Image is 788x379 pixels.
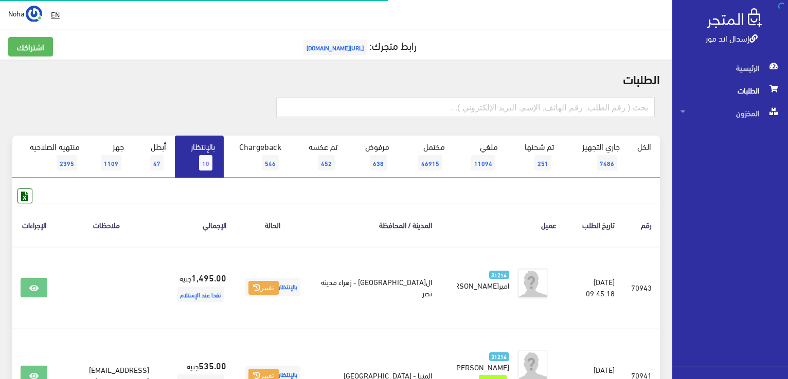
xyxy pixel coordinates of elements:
span: 452 [318,155,335,170]
strong: 535.00 [199,358,226,372]
span: الرئيسية [680,56,780,79]
span: 7486 [597,155,617,170]
a: منتهية الصلاحية2395 [12,136,88,178]
a: Chargeback546 [224,136,291,178]
span: 2395 [57,155,77,170]
a: المخزون [672,102,788,124]
span: [URL][DOMAIN_NAME] [303,40,367,55]
img: . [707,8,762,28]
th: اﻹجمالي [157,203,235,246]
td: [DATE] 09:45:18 [565,247,623,329]
span: [PERSON_NAME] [454,359,509,374]
span: 546 [262,155,279,170]
span: 251 [534,155,551,170]
th: المدينة / المحافظة [311,203,441,246]
a: مكتمل46915 [398,136,454,178]
a: 31216 [PERSON_NAME] [457,350,509,372]
span: 10 [199,155,212,170]
h2: الطلبات [12,72,660,85]
a: رابط متجرك:[URL][DOMAIN_NAME] [301,35,417,54]
a: EN [47,5,64,24]
span: Noha [8,7,24,20]
th: الإجراءات [12,203,56,246]
th: تاريخ الطلب [565,203,623,246]
button: تغيير [248,281,279,295]
span: امير[PERSON_NAME] [444,278,509,292]
a: أبطل47 [133,136,175,178]
span: الطلبات [680,79,780,102]
th: عميل [440,203,564,246]
span: 47 [150,155,164,170]
strong: 1,495.00 [191,271,226,284]
a: تم عكسه452 [290,136,346,178]
span: 31216 [489,352,509,361]
span: بالإنتظار [245,278,300,296]
a: الرئيسية [672,56,788,79]
span: 1109 [101,155,121,170]
td: جنيه [157,247,235,329]
a: ... Noha [8,5,42,22]
input: بحث ( رقم الطلب, رقم الهاتف, الإسم, البريد اﻹلكتروني )... [276,98,655,117]
td: ال[GEOGRAPHIC_DATA] - زهراء مدينه نصر [311,247,441,329]
th: رقم [623,203,660,246]
span: المخزون [680,102,780,124]
th: الحالة [235,203,311,246]
a: تم شحنها251 [507,136,563,178]
th: ملاحظات [56,203,157,246]
span: 11094 [471,155,495,170]
a: مرفوض638 [346,136,398,178]
a: جهز1109 [88,136,133,178]
u: EN [51,8,60,21]
td: 70943 [623,247,660,329]
a: جاري التجهيز7486 [563,136,629,178]
a: اشتراكك [8,37,53,56]
span: نقدا عند الإستلام [177,287,224,302]
a: الكل [629,136,660,157]
img: avatar.png [517,268,548,299]
a: إسدال اند مور [706,30,758,45]
a: ملغي11094 [454,136,507,178]
img: ... [26,6,42,22]
span: 46915 [418,155,442,170]
a: 31214 امير[PERSON_NAME] [457,268,509,291]
span: 638 [370,155,387,170]
a: الطلبات [672,79,788,102]
a: بالإنتظار10 [175,136,224,178]
span: 31214 [489,271,509,279]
